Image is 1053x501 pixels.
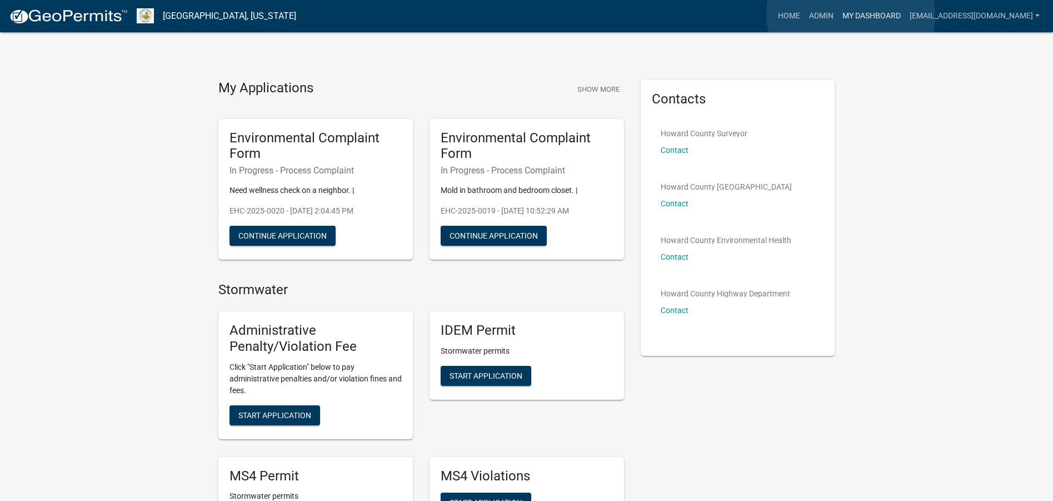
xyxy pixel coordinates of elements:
p: Click "Start Application" below to pay administrative penalties and/or violation fines and fees. [229,361,402,396]
p: EHC-2025-0019 - [DATE] 10:52:29 AM [441,205,613,217]
h5: IDEM Permit [441,323,613,339]
p: EHC-2025-0020 - [DATE] 2:04:45 PM [229,205,402,217]
button: Continue Application [229,226,336,246]
a: Contact [661,199,688,208]
h6: In Progress - Process Complaint [229,165,402,176]
button: Show More [573,80,624,98]
a: My Dashboard [838,6,905,27]
button: Start Application [441,366,531,386]
h5: Contacts [652,91,824,107]
h5: Environmental Complaint Form [229,130,402,162]
a: Contact [661,306,688,315]
a: Contact [661,146,688,155]
h5: MS4 Violations [441,468,613,484]
img: Howard County, Indiana [137,8,154,23]
button: Start Application [229,405,320,425]
p: Howard County Highway Department [661,290,790,297]
p: Mold in bathroom and bedroom closet. | [441,185,613,196]
span: Start Application [238,410,311,419]
h5: Environmental Complaint Form [441,130,613,162]
p: Howard County [GEOGRAPHIC_DATA] [661,183,792,191]
p: Howard County Environmental Health [661,236,791,244]
a: Home [773,6,805,27]
p: Stormwater permits [441,345,613,357]
h6: In Progress - Process Complaint [441,165,613,176]
a: [EMAIL_ADDRESS][DOMAIN_NAME] [905,6,1044,27]
h5: Administrative Penalty/Violation Fee [229,323,402,355]
a: Contact [661,252,688,261]
span: Start Application [450,371,522,380]
a: Admin [805,6,838,27]
h4: My Applications [218,80,313,97]
h5: MS4 Permit [229,468,402,484]
h4: Stormwater [218,282,624,298]
button: Continue Application [441,226,547,246]
p: Need wellness check on a neighbor. | [229,185,402,196]
a: [GEOGRAPHIC_DATA], [US_STATE] [163,7,296,26]
p: Howard County Surveyor [661,130,747,137]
